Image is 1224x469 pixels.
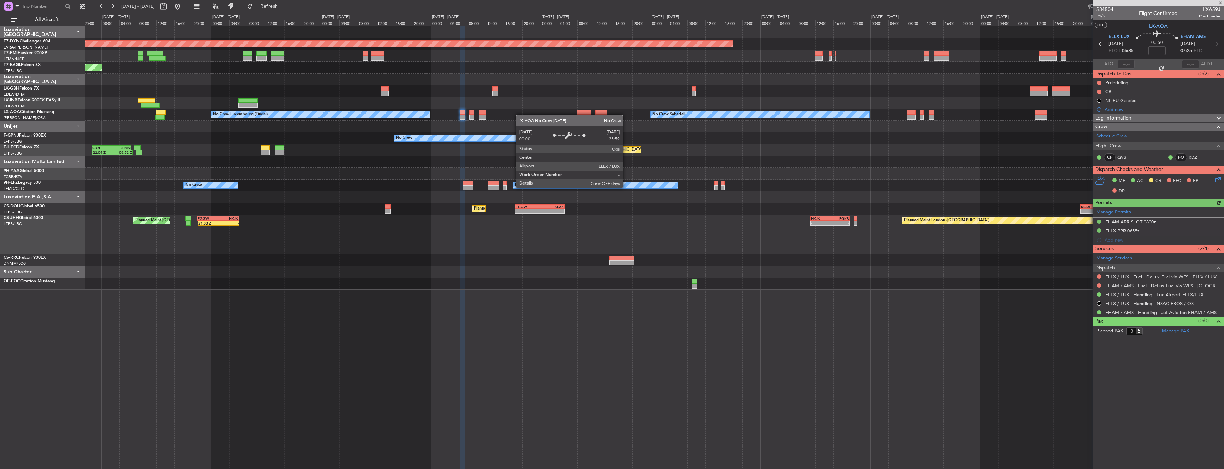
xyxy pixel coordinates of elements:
span: OE-FOG [4,279,20,283]
span: Leg Information [1095,114,1131,122]
a: OE-FOGCitation Mustang [4,279,55,283]
a: QVS [1117,154,1133,161]
div: 04:00 [779,20,797,26]
div: 04:00 [559,20,577,26]
div: 16:00 [1053,20,1071,26]
a: Schedule Crew [1096,133,1127,140]
span: ETOT [1108,47,1120,55]
span: Flight Crew [1095,142,1122,150]
a: FCBB/BZV [4,174,22,180]
div: 04:00 [669,20,687,26]
div: 08:00 [1017,20,1035,26]
a: LFMN/NCE [4,56,25,62]
div: 20:00 [83,20,101,26]
div: CP [1104,153,1116,161]
span: F-HECD [4,145,19,150]
span: [DATE] [1180,40,1195,47]
span: Services [1095,245,1114,253]
span: 00:50 [1151,39,1163,46]
a: CS-JHHGlobal 6000 [4,216,43,220]
span: [DATE] - [DATE] [121,3,155,10]
div: 20:00 [852,20,870,26]
a: EHAM / AMS - Fuel - DeLux Fuel via WFS - [GEOGRAPHIC_DATA] / AMS [1105,283,1220,289]
span: LX-AOA [4,110,20,114]
div: 08:00 [468,20,486,26]
span: Dispatch Checks and Weather [1095,166,1163,174]
div: 00:00 [541,20,559,26]
div: Add new [1105,106,1220,112]
div: 16:00 [833,20,852,26]
div: Planned Maint [GEOGRAPHIC_DATA] ([GEOGRAPHIC_DATA]) [575,145,687,155]
div: EGGW [198,216,218,221]
div: HKJK [811,216,830,221]
a: LFMD/CEQ [4,186,24,191]
div: 08:00 [248,20,266,26]
input: Trip Number [22,1,63,12]
div: 00:00 [321,20,339,26]
a: DNMM/LOS [4,261,26,266]
div: HKJK [218,216,238,221]
a: F-HECDFalcon 7X [4,145,39,150]
a: LFPB/LBG [4,210,22,215]
div: No Crew Luxembourg (Findel) [213,109,268,120]
div: [DATE] - [DATE] [212,14,240,20]
span: FP [1193,177,1198,185]
span: CS-JHH [4,216,19,220]
div: SBRF [92,146,111,150]
span: 06:35 [1122,47,1133,55]
div: 00:00 [101,20,119,26]
div: [DATE] - [DATE] [761,14,789,20]
span: EHAM AMS [1180,34,1206,41]
a: [PERSON_NAME]/QSA [4,115,46,121]
span: Refresh [254,4,284,9]
div: 16:00 [174,20,193,26]
button: All Aircraft [8,14,77,25]
div: 04:00 [449,20,467,26]
div: Planned Maint [GEOGRAPHIC_DATA] ([GEOGRAPHIC_DATA]) [474,203,586,214]
div: No Crew Sabadell [652,109,685,120]
span: LX-GBH [4,86,19,91]
a: CS-RRCFalcon 900LX [4,256,46,260]
div: CB [1105,89,1111,95]
div: 00:00 [651,20,669,26]
div: [DATE] - [DATE] [322,14,350,20]
span: LXA59J [1199,6,1220,13]
div: No Crew [185,180,202,191]
span: All Aircraft [19,17,75,22]
div: No Crew [515,180,531,191]
a: EHAM / AMS - Handling - Jet Aviation EHAM / AMS [1105,309,1217,316]
a: EDLW/DTM [4,104,25,109]
span: CR [1155,177,1161,185]
div: 08:00 [907,20,925,26]
a: LFPB/LBG [4,139,22,144]
div: [DATE] - [DATE] [102,14,130,20]
span: ELLX LUX [1108,34,1130,41]
div: 12:00 [266,20,284,26]
span: Crew [1095,123,1107,131]
div: 16:00 [614,20,632,26]
div: - [830,221,849,225]
div: 20:00 [303,20,321,26]
span: P1/5 [1096,13,1113,19]
div: - [219,221,239,225]
a: EDLW/DTM [4,92,25,97]
div: 00:00 [211,20,229,26]
div: 16:00 [284,20,302,26]
a: F-GPNJFalcon 900EX [4,133,46,138]
a: CS-DOUGlobal 6500 [4,204,45,208]
div: - [540,209,564,213]
div: 20:00 [413,20,431,26]
span: T7-DYN [4,39,20,44]
div: Planned Maint London ([GEOGRAPHIC_DATA]) [904,215,989,226]
div: EGGW [516,205,540,209]
span: AC [1137,177,1143,185]
div: 16:00 [724,20,742,26]
span: Pax [1095,317,1103,326]
span: ELDT [1194,47,1205,55]
div: 08:00 [577,20,596,26]
span: CS-DOU [4,204,20,208]
div: Planned Maint [GEOGRAPHIC_DATA] ([GEOGRAPHIC_DATA]) [135,215,248,226]
div: 16:00 [504,20,522,26]
span: (0/2) [1198,70,1209,77]
a: LFPB/LBG [4,68,22,74]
